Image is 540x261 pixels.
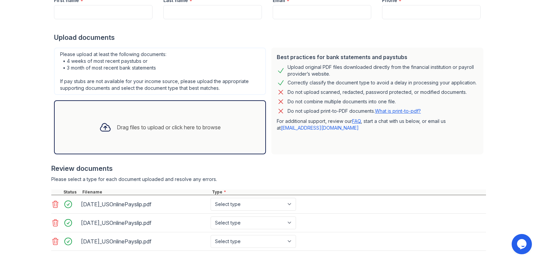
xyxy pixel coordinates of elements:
div: Upload documents [54,33,486,42]
div: Review documents [51,164,486,173]
div: Do not combine multiple documents into one file. [288,98,396,106]
div: [DATE]_USOnlinePayslip.pdf [81,199,208,210]
iframe: chat widget [512,234,533,254]
p: For additional support, review our , start a chat with us below, or email us at [277,118,478,131]
div: Upload original PDF files downloaded directly from the financial institution or payroll provider’... [288,64,478,77]
p: Do not upload print-to-PDF documents. [288,108,421,114]
div: [DATE]_USOnlinePayslip.pdf [81,217,208,228]
div: Do not upload scanned, redacted, password protected, or modified documents. [288,88,467,96]
div: Please select a type for each document uploaded and resolve any errors. [51,176,486,183]
div: Best practices for bank statements and paystubs [277,53,478,61]
div: Status [62,189,81,195]
a: FAQ [352,118,361,124]
div: Drag files to upload or click here to browse [117,123,221,131]
div: Filename [81,189,211,195]
div: Correctly classify the document type to avoid a delay in processing your application. [288,79,477,87]
div: [DATE]_USOnlinePayslip.pdf [81,236,208,247]
a: [EMAIL_ADDRESS][DOMAIN_NAME] [281,125,359,131]
a: What is print-to-pdf? [375,108,421,114]
div: Type [211,189,486,195]
div: Please upload at least the following documents: • 4 weeks of most recent paystubs or • 3 month of... [54,48,266,95]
